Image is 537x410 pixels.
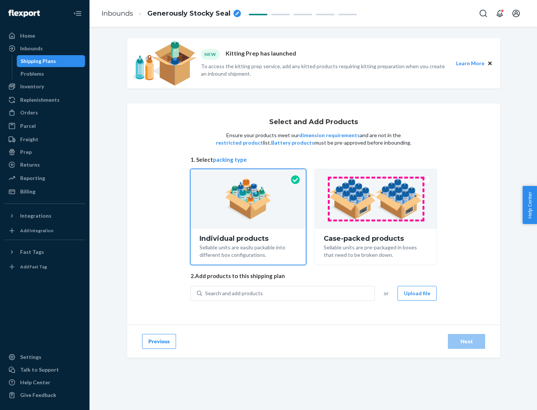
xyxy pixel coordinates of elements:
div: Search and add products [205,290,263,297]
div: Reporting [20,174,45,182]
button: Open account menu [509,6,524,21]
div: Next [454,338,479,345]
a: Orders [4,107,85,119]
a: Talk to Support [4,364,85,376]
button: Learn More [456,59,484,67]
div: Home [20,32,35,40]
img: Flexport logo [8,10,40,17]
div: Orders [20,109,38,116]
div: Shipping Plans [21,57,56,65]
button: Fast Tags [4,246,85,258]
div: Add Fast Tag [20,264,47,270]
div: Problems [21,70,44,78]
a: Shipping Plans [17,55,85,67]
div: Sellable units are pre-packaged in boxes that need to be broken down. [324,242,428,259]
div: Add Integration [20,227,53,234]
button: Previous [142,334,176,349]
button: Open notifications [492,6,507,21]
span: Generously Stocky Seal [147,9,230,19]
ol: breadcrumbs [95,3,247,25]
div: Inbounds [20,45,43,52]
img: case-pack.59cecea509d18c883b923b81aeac6d0b.png [329,179,422,220]
img: individual-pack.facf35554cb0f1810c75b2bd6df2d64e.png [225,179,271,220]
p: To access the kitting prep service, add any kitted products requiring kitting preparation when yo... [201,63,449,78]
button: Battery products [271,139,314,146]
a: Help Center [4,376,85,388]
p: Ensure your products meet our and are not in the list. must be pre-approved before inbounding. [215,132,412,146]
button: Open Search Box [476,6,491,21]
a: Reporting [4,172,85,184]
button: Close Navigation [70,6,85,21]
button: Help Center [522,186,537,224]
div: Returns [20,161,40,168]
div: Talk to Support [20,366,59,373]
a: Freight [4,133,85,145]
a: Prep [4,146,85,158]
a: Returns [4,159,85,171]
div: Replenishments [20,96,60,104]
a: Home [4,30,85,42]
div: Prep [20,148,32,156]
span: 1. Select [191,156,437,164]
div: Help Center [20,379,50,386]
a: Problems [17,68,85,80]
div: Give Feedback [20,391,56,399]
a: Replenishments [4,94,85,106]
div: Freight [20,136,38,143]
button: packing type [213,156,247,164]
div: Case-packed products [324,235,428,242]
a: Add Fast Tag [4,261,85,273]
button: Upload file [398,286,437,301]
span: or [384,290,389,297]
button: restricted product [216,139,263,146]
h1: Select and Add Products [269,119,358,126]
button: Give Feedback [4,389,85,401]
a: Settings [4,351,85,363]
div: NEW [201,49,220,59]
a: Add Integration [4,225,85,237]
a: Inbounds [101,9,133,18]
div: Integrations [20,212,51,220]
a: Parcel [4,120,85,132]
div: Sellable units are easily packable into different box configurations. [200,242,297,259]
p: Kitting Prep has launched [226,49,296,59]
button: Next [448,334,485,349]
div: Settings [20,353,41,361]
a: Billing [4,186,85,198]
div: Billing [20,188,35,195]
button: Integrations [4,210,85,222]
a: Inventory [4,81,85,92]
div: Parcel [20,122,36,130]
div: Individual products [200,235,297,242]
button: dimension requirements [299,132,360,139]
span: 2. Add products to this shipping plan [191,272,437,280]
div: Fast Tags [20,248,44,256]
div: Inventory [20,83,44,90]
button: Close [486,59,494,67]
a: Inbounds [4,42,85,54]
